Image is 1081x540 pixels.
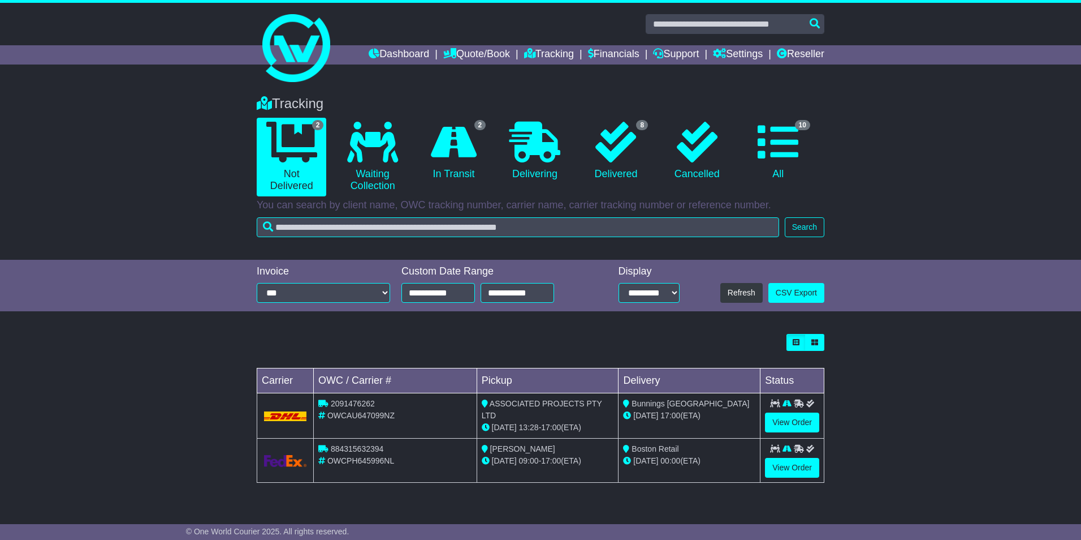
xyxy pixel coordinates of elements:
[636,120,648,130] span: 8
[519,456,539,465] span: 09:00
[257,199,824,212] p: You can search by client name, OWC tracking number, carrier name, carrier tracking number or refe...
[312,120,324,130] span: 2
[327,456,394,465] span: OWCPH645996NL
[633,411,658,420] span: [DATE]
[795,120,810,130] span: 10
[314,368,477,393] td: OWC / Carrier #
[251,96,830,112] div: Tracking
[524,45,574,65] a: Tracking
[186,527,349,536] span: © One World Courier 2025. All rights reserved.
[619,265,680,278] div: Display
[760,368,824,393] td: Status
[419,118,488,185] a: 2 In Transit
[632,399,749,408] span: Bunnings [GEOGRAPHIC_DATA]
[264,455,306,467] img: GetCarrierServiceLogo
[500,118,569,185] a: Delivering
[653,45,699,65] a: Support
[541,423,561,432] span: 17:00
[519,423,539,432] span: 13:28
[581,118,651,185] a: 8 Delivered
[765,458,819,478] a: View Order
[768,283,824,303] a: CSV Export
[660,411,680,420] span: 17:00
[492,456,517,465] span: [DATE]
[474,120,486,130] span: 2
[765,413,819,432] a: View Order
[623,410,755,422] div: (ETA)
[327,411,395,420] span: OWCAU647099NZ
[713,45,763,65] a: Settings
[660,456,680,465] span: 00:00
[482,422,614,434] div: - (ETA)
[720,283,763,303] button: Refresh
[369,45,429,65] a: Dashboard
[633,456,658,465] span: [DATE]
[482,399,602,420] span: ASSOCIATED PROJECTS PTY LTD
[785,217,824,237] button: Search
[264,412,306,421] img: DHL.png
[401,265,583,278] div: Custom Date Range
[541,456,561,465] span: 17:00
[477,368,619,393] td: Pickup
[588,45,639,65] a: Financials
[443,45,510,65] a: Quote/Book
[338,118,407,196] a: Waiting Collection
[257,368,314,393] td: Carrier
[492,423,517,432] span: [DATE]
[257,118,326,196] a: 2 Not Delivered
[632,444,678,453] span: Boston Retail
[490,444,555,453] span: [PERSON_NAME]
[623,455,755,467] div: (ETA)
[331,444,383,453] span: 884315632394
[482,455,614,467] div: - (ETA)
[662,118,732,185] a: Cancelled
[331,399,375,408] span: 2091476262
[743,118,813,185] a: 10 All
[619,368,760,393] td: Delivery
[777,45,824,65] a: Reseller
[257,265,390,278] div: Invoice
